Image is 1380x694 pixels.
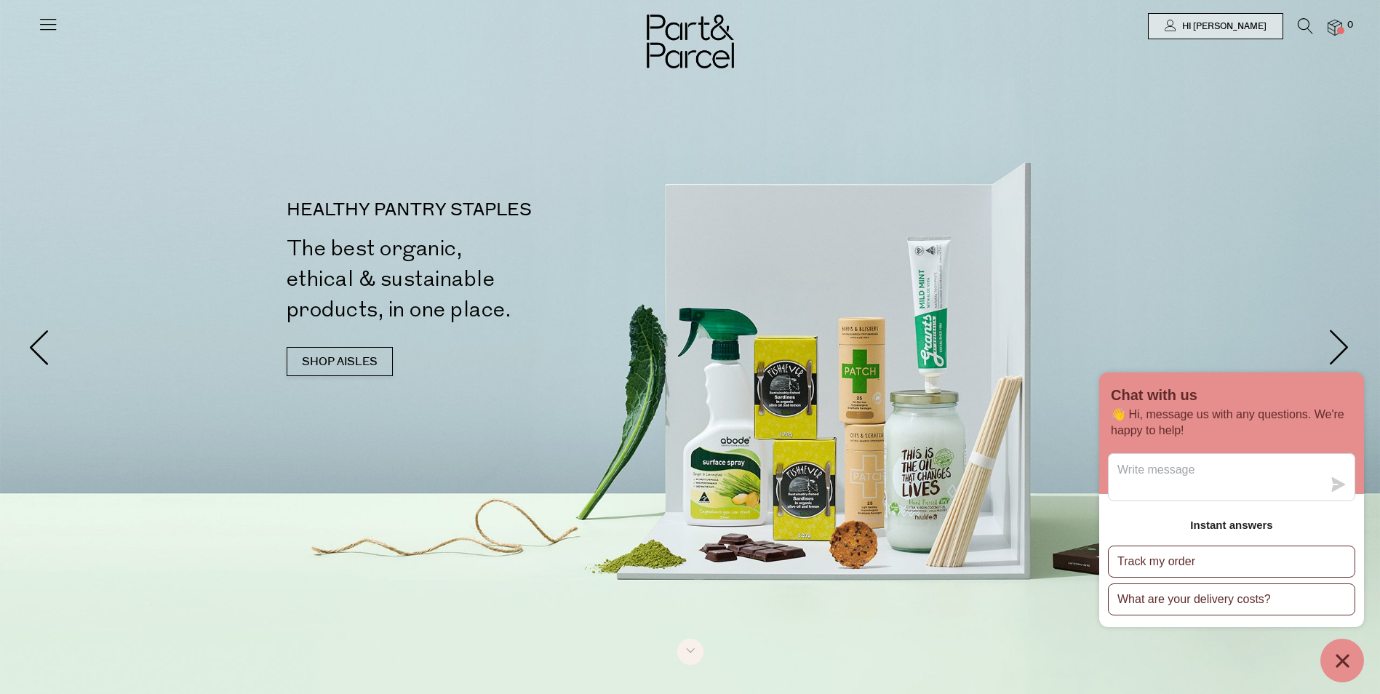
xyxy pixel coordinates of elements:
span: Hi [PERSON_NAME] [1178,20,1267,33]
a: Hi [PERSON_NAME] [1148,13,1283,39]
span: 0 [1344,19,1357,32]
a: SHOP AISLES [287,347,393,376]
inbox-online-store-chat: Shopify online store chat [1095,372,1368,682]
h2: The best organic, ethical & sustainable products, in one place. [287,234,696,325]
img: Part&Parcel [647,15,734,68]
p: HEALTHY PANTRY STAPLES [287,202,696,219]
a: 0 [1328,20,1342,35]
